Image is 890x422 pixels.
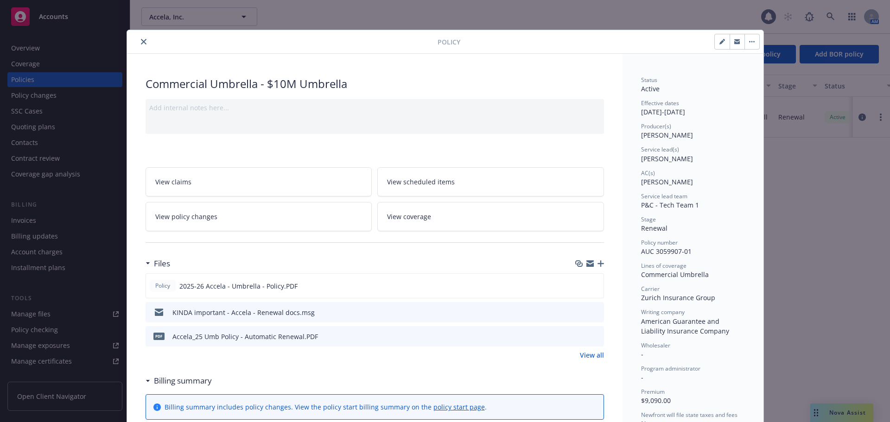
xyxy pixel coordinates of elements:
[146,202,372,231] a: View policy changes
[577,308,585,317] button: download file
[641,341,670,349] span: Wholesaler
[165,402,487,412] div: Billing summary includes policy changes. View the policy start billing summary on the .
[387,177,455,187] span: View scheduled items
[641,293,715,302] span: Zurich Insurance Group
[641,192,687,200] span: Service lead team
[641,122,671,130] span: Producer(s)
[146,375,212,387] div: Billing summary
[592,308,600,317] button: preview file
[154,258,170,270] h3: Files
[153,333,165,340] span: PDF
[641,317,729,335] span: American Guarantee and Liability Insurance Company
[433,403,485,411] a: policy start page
[641,224,667,233] span: Renewal
[641,99,679,107] span: Effective dates
[179,281,298,291] span: 2025-26 Accela - Umbrella - Policy.PDF
[580,350,604,360] a: View all
[641,201,699,209] span: P&C - Tech Team 1
[154,375,212,387] h3: Billing summary
[641,262,687,270] span: Lines of coverage
[641,239,678,246] span: Policy number
[377,167,604,196] a: View scheduled items
[146,167,372,196] a: View claims
[577,332,585,341] button: download file
[641,131,693,139] span: [PERSON_NAME]
[641,76,657,84] span: Status
[641,285,660,293] span: Carrier
[146,76,604,92] div: Commercial Umbrella - $10M Umbrella
[153,282,172,290] span: Policy
[641,145,679,153] span: Service lead(s)
[641,270,745,279] div: Commercial Umbrella
[641,388,665,396] span: Premium
[149,103,600,113] div: Add internal notes here...
[641,308,685,316] span: Writing company
[641,154,693,163] span: [PERSON_NAME]
[641,350,643,359] span: -
[592,332,600,341] button: preview file
[172,332,318,341] div: Accela_25 Umb Policy - Automatic Renewal.PDF
[641,177,693,186] span: [PERSON_NAME]
[641,365,700,372] span: Program administrator
[172,308,315,317] div: KINDA important - Accela - Renewal docs.msg
[641,215,656,223] span: Stage
[641,169,655,177] span: AC(s)
[641,411,737,419] span: Newfront will file state taxes and fees
[138,36,149,47] button: close
[377,202,604,231] a: View coverage
[641,396,671,405] span: $9,090.00
[155,177,191,187] span: View claims
[577,281,584,291] button: download file
[438,37,460,47] span: Policy
[641,373,643,382] span: -
[641,84,660,93] span: Active
[155,212,217,221] span: View policy changes
[146,258,170,270] div: Files
[641,247,692,256] span: AUC 3059907-01
[591,281,600,291] button: preview file
[387,212,431,221] span: View coverage
[641,99,745,117] div: [DATE] - [DATE]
